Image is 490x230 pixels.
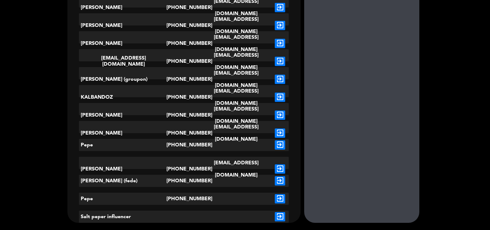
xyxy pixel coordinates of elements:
[201,103,271,127] div: [EMAIL_ADDRESS][DOMAIN_NAME]
[275,93,285,102] i: exit_to_app
[166,175,202,187] div: [PHONE_NUMBER]
[275,212,285,221] i: exit_to_app
[275,39,285,48] i: exit_to_app
[79,193,166,205] div: Pepe
[201,67,271,91] div: [EMAIL_ADDRESS][DOMAIN_NAME]
[275,164,285,174] i: exit_to_app
[79,103,166,127] div: [PERSON_NAME]
[275,21,285,30] i: exit_to_app
[275,57,285,66] i: exit_to_app
[166,121,202,145] div: [PHONE_NUMBER]
[79,121,166,145] div: [PERSON_NAME]
[275,194,285,203] i: exit_to_app
[201,157,271,181] div: [EMAIL_ADDRESS][DOMAIN_NAME]
[201,31,271,56] div: [EMAIL_ADDRESS][DOMAIN_NAME]
[166,157,202,181] div: [PHONE_NUMBER]
[275,3,285,12] i: exit_to_app
[166,31,202,56] div: [PHONE_NUMBER]
[275,176,285,186] i: exit_to_app
[166,67,202,91] div: [PHONE_NUMBER]
[166,193,202,205] div: [PHONE_NUMBER]
[201,121,271,145] div: [EMAIL_ADDRESS][DOMAIN_NAME]
[79,67,166,91] div: [PERSON_NAME] (groupon)
[79,31,166,56] div: [PERSON_NAME]
[166,103,202,127] div: [PHONE_NUMBER]
[275,75,285,84] i: exit_to_app
[79,13,166,38] div: [PERSON_NAME]
[201,85,271,109] div: [EMAIL_ADDRESS][DOMAIN_NAME]
[79,85,166,109] div: KALBANDOZ
[275,111,285,120] i: exit_to_app
[79,139,166,151] div: Pepe
[166,85,202,109] div: [PHONE_NUMBER]
[166,13,202,38] div: [PHONE_NUMBER]
[275,140,285,150] i: exit_to_app
[275,128,285,138] i: exit_to_app
[166,139,202,151] div: [PHONE_NUMBER]
[201,49,271,74] div: [EMAIL_ADDRESS][DOMAIN_NAME]
[79,157,166,181] div: [PERSON_NAME]
[79,211,166,223] div: Salt peper influencer
[79,49,166,74] div: [EMAIL_ADDRESS][DOMAIN_NAME]
[201,13,271,38] div: [EMAIL_ADDRESS][DOMAIN_NAME]
[79,175,166,187] div: [PERSON_NAME] (fede)
[166,49,202,74] div: [PHONE_NUMBER]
